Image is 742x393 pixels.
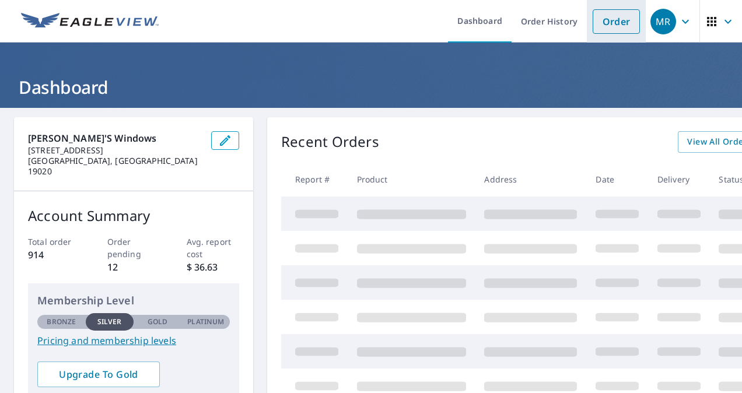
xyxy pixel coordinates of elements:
[107,236,160,260] p: Order pending
[97,317,122,327] p: Silver
[187,236,240,260] p: Avg. report cost
[148,317,167,327] p: Gold
[28,131,202,145] p: [PERSON_NAME]'s Windows
[187,260,240,274] p: $ 36.63
[47,317,76,327] p: Bronze
[475,162,586,196] th: Address
[47,368,150,381] span: Upgrade To Gold
[37,362,160,387] a: Upgrade To Gold
[14,75,728,99] h1: Dashboard
[37,334,230,348] a: Pricing and membership levels
[37,293,230,308] p: Membership Level
[21,13,159,30] img: EV Logo
[187,317,224,327] p: Platinum
[28,236,81,248] p: Total order
[348,162,475,196] th: Product
[586,162,648,196] th: Date
[28,205,239,226] p: Account Summary
[28,248,81,262] p: 914
[28,145,202,156] p: [STREET_ADDRESS]
[281,131,379,153] p: Recent Orders
[28,156,202,177] p: [GEOGRAPHIC_DATA], [GEOGRAPHIC_DATA] 19020
[650,9,676,34] div: MR
[648,162,710,196] th: Delivery
[593,9,640,34] a: Order
[107,260,160,274] p: 12
[281,162,348,196] th: Report #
